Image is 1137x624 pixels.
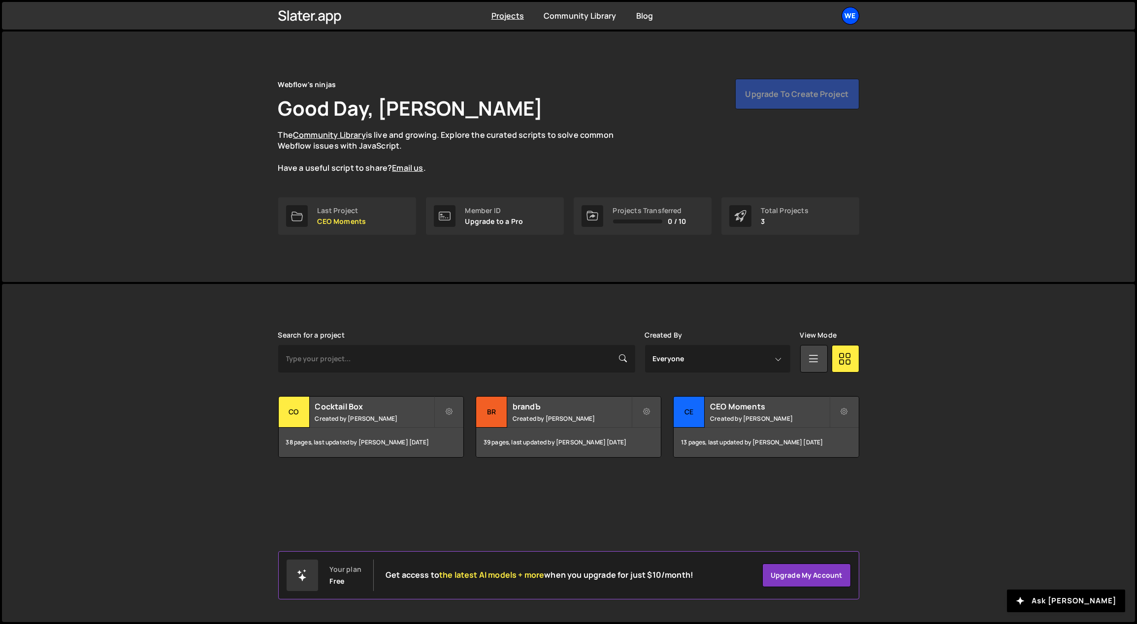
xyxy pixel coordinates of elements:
[279,397,310,428] div: Co
[800,331,837,339] label: View Mode
[645,331,682,339] label: Created By
[544,10,617,21] a: Community Library
[278,79,336,91] div: Webflow's ninjas
[278,197,416,235] a: Last Project CEO Moments
[386,570,693,580] h2: Get access to when you upgrade for just $10/month!
[613,207,686,215] div: Projects Transferred
[674,428,858,457] div: 13 pages, last updated by [PERSON_NAME] [DATE]
[673,396,859,458] a: CE CEO Moments Created by [PERSON_NAME] 13 pages, last updated by [PERSON_NAME] [DATE]
[761,207,809,215] div: Total Projects
[513,414,631,423] small: Created by [PERSON_NAME]
[476,397,507,428] div: br
[278,396,464,458] a: Co Cocktail Box Created by [PERSON_NAME] 38 pages, last updated by [PERSON_NAME] [DATE]
[318,207,366,215] div: Last Project
[710,401,829,412] h2: CEO Moments
[439,569,544,580] span: the latest AI models + more
[330,565,361,573] div: Your plan
[513,401,631,412] h2: brandЪ
[674,397,705,428] div: CE
[465,218,523,225] p: Upgrade to a Pro
[279,428,463,457] div: 38 pages, last updated by [PERSON_NAME] [DATE]
[392,162,423,173] a: Email us
[668,218,686,225] span: 0 / 10
[762,563,851,587] a: Upgrade my account
[636,10,653,21] a: Blog
[761,218,809,225] p: 3
[315,414,434,423] small: Created by [PERSON_NAME]
[842,7,859,25] a: We
[465,207,523,215] div: Member ID
[710,414,829,423] small: Created by [PERSON_NAME]
[278,94,543,122] h1: Good Day, [PERSON_NAME]
[476,428,661,457] div: 39 pages, last updated by [PERSON_NAME] [DATE]
[476,396,661,458] a: br brandЪ Created by [PERSON_NAME] 39 pages, last updated by [PERSON_NAME] [DATE]
[278,331,345,339] label: Search for a project
[278,345,635,373] input: Type your project...
[330,577,345,585] div: Free
[491,10,524,21] a: Projects
[278,129,633,174] p: The is live and growing. Explore the curated scripts to solve common Webflow issues with JavaScri...
[1007,590,1125,612] button: Ask [PERSON_NAME]
[315,401,434,412] h2: Cocktail Box
[293,129,366,140] a: Community Library
[318,218,366,225] p: CEO Moments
